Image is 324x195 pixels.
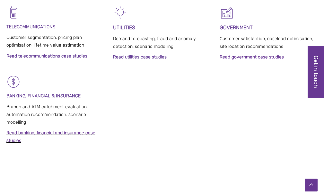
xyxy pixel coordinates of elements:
img: Telecomms [6,5,21,20]
span: Customer satisfaction, caseload optimisation, site location recommendations [220,36,313,49]
span: Branch and ATM catchment evaluation, automation recommendation, scenario modelling [6,104,88,125]
span: Demand forecasting, fraud and anomaly detection, scenario modelling [113,36,196,49]
img: Government [220,5,234,20]
strong: GOVERNMENT [220,24,253,31]
img: Energy [113,5,127,20]
a: Read government case studies [220,54,284,60]
span: TELECOMMUNICATIONS [6,24,55,30]
a: Read banking, financial and insurance case studies [6,130,95,143]
a: Get in touch [308,46,324,98]
img: Banking & Financial [6,75,21,89]
span: BANKING, FINANCIAL & INSURANCE [6,93,81,99]
a: Read telecommunications case studies [6,53,87,59]
span: Customer segmentation, pricing plan optimisation, lifetime value estimation [6,35,84,48]
span: UTILITIES [113,24,135,31]
a: Read utilities case studies [113,54,167,60]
